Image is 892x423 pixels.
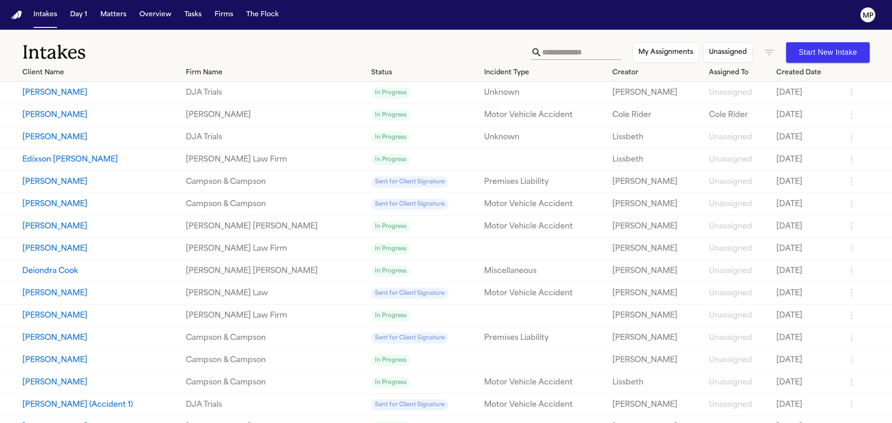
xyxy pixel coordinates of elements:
button: Intakes [30,7,61,23]
button: The Flock [243,7,282,23]
a: View details for Lorita Saldana [484,110,605,121]
a: View details for Corwin Sparks [22,310,178,321]
span: In Progress [371,243,410,254]
a: View details for Deiondra Cook [186,266,364,277]
div: Assigned To [709,68,769,78]
a: View details for Rodney Simpson [186,355,364,366]
button: View details for Janice Oakes [22,176,178,188]
a: View details for Susan White [612,221,702,232]
a: View details for Rodney Simpson [612,355,702,366]
a: View details for Bonita Atkinson [776,332,839,344]
a: View details for Tyrone Benton [776,199,839,210]
a: View details for Susan White [709,221,769,232]
a: View details for Corwin Sparks [776,310,839,321]
a: View details for Lorita Saldana [612,110,702,121]
div: Creator [612,68,702,78]
span: Unassigned [709,312,752,319]
button: View details for Lorita Saldana [22,110,178,121]
button: View details for Kristen Schultz [22,288,178,299]
a: View details for Bonita Atkinson [612,332,702,344]
a: View details for Corwin Sparks [186,310,364,321]
a: View details for Lorita Saldana [709,110,769,121]
a: View details for Denis Leal [612,87,702,98]
a: View details for Daniel Hudson [484,377,605,388]
a: View details for Lorita Saldana [371,109,476,121]
a: View details for Lorita Saldana [186,110,364,121]
button: Tasks [181,7,205,23]
span: In Progress [371,221,410,232]
button: Start New Intake [786,42,870,63]
a: View details for Ashley Forcum (Accident 1) [186,399,364,410]
a: View details for Janice Oakes [371,176,476,188]
a: View details for Bonita Atkinson [709,332,769,344]
a: Home [11,11,22,20]
button: Overview [136,7,175,23]
a: View details for Cristal Garcia [709,243,769,254]
a: View details for Edixson Figuereo Beltre [776,154,839,165]
span: In Progress [371,154,410,165]
span: Unassigned [709,223,752,230]
span: Unassigned [709,245,752,253]
a: View details for Erick Hill [22,132,178,143]
a: View details for Deiondra Cook [709,266,769,277]
a: View details for Bonita Atkinson [22,332,178,344]
span: In Progress [371,266,410,277]
a: View details for Corwin Sparks [371,310,476,321]
a: View details for Daniel Hudson [371,377,476,388]
a: View details for Janice Oakes [776,176,839,188]
a: View details for Erick Hill [612,132,702,143]
button: View details for Edixson Figuereo Beltre [22,154,178,165]
a: View details for Edixson Figuereo Beltre [371,154,476,165]
text: MP [863,13,873,19]
a: View details for Susan White [776,221,839,232]
h1: Intakes [22,41,531,64]
span: In Progress [371,310,410,321]
div: Status [371,68,476,78]
a: View details for Erick Hill [776,132,839,143]
a: View details for Erick Hill [186,132,364,143]
button: Matters [97,7,130,23]
span: Unassigned [709,201,752,208]
span: Unassigned [709,357,752,364]
span: Sent for Client Signature [371,332,448,344]
a: View details for Susan White [371,221,476,232]
a: View details for Ashley Forcum (Accident 1) [484,399,605,410]
a: View details for Janice Oakes [709,176,769,188]
a: View details for Tyrone Benton [371,198,476,210]
a: View details for Edixson Figuereo Beltre [186,154,364,165]
a: View details for Daniel Hudson [776,377,839,388]
a: View details for Tyrone Benton [709,199,769,210]
a: View details for Tyrone Benton [186,199,364,210]
a: View details for Deiondra Cook [776,266,839,277]
span: Unassigned [709,334,752,342]
a: View details for Bonita Atkinson [371,332,476,344]
a: View details for Cristal Garcia [186,243,364,254]
a: View details for Kristen Schultz [186,288,364,299]
a: View details for Bonita Atkinson [484,332,605,344]
a: View details for Kristen Schultz [371,287,476,299]
a: View details for Ashley Forcum (Accident 1) [612,399,702,410]
a: View details for Deiondra Cook [484,266,605,277]
button: View details for Tyrone Benton [22,199,178,210]
button: Unassigned [703,42,753,63]
a: View details for Cristal Garcia [22,243,178,254]
a: View details for Deiondra Cook [22,266,178,277]
button: My Assignments [632,42,699,63]
img: Finch Logo [11,11,22,20]
a: View details for Rodney Simpson [709,355,769,366]
a: View details for Rodney Simpson [371,354,476,366]
button: Firms [211,7,237,23]
a: View details for Rodney Simpson [776,355,839,366]
a: View details for Kristen Schultz [484,288,605,299]
button: View details for Ashley Forcum (Accident 1) [22,399,178,410]
span: Sent for Client Signature [371,399,448,410]
a: View details for Denis Leal [709,87,769,98]
a: View details for Denis Leal [776,87,839,98]
a: View details for Deiondra Cook [612,266,702,277]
